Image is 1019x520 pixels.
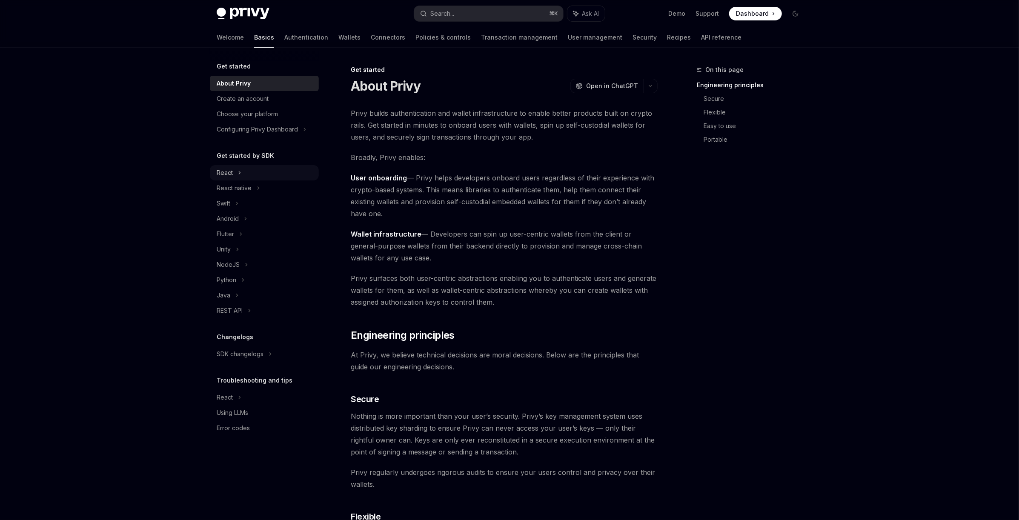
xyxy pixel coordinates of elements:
a: Portable [704,133,809,146]
div: Search... [430,9,454,19]
a: Dashboard [729,7,782,20]
span: Dashboard [736,9,769,18]
span: Privy surfaces both user-centric abstractions enabling you to authenticate users and generate wal... [351,272,658,308]
div: Error codes [217,423,250,433]
div: Swift [217,198,230,209]
a: User management [568,27,622,48]
a: Secure [704,92,809,106]
span: — Developers can spin up user-centric wallets from the client or general-purpose wallets from the... [351,228,658,264]
div: Configuring Privy Dashboard [217,124,298,134]
div: React [217,168,233,178]
a: Demo [668,9,685,18]
div: Python [217,275,236,285]
a: Engineering principles [697,78,809,92]
a: Transaction management [481,27,558,48]
div: SDK changelogs [217,349,263,359]
img: dark logo [217,8,269,20]
div: Flutter [217,229,234,239]
a: About Privy [210,76,319,91]
div: Android [217,214,239,224]
div: React [217,392,233,403]
span: Engineering principles [351,329,455,342]
a: Easy to use [704,119,809,133]
h5: Get started [217,61,251,71]
a: Recipes [667,27,691,48]
a: Support [696,9,719,18]
a: Policies & controls [415,27,471,48]
a: Error codes [210,420,319,436]
div: Create an account [217,94,269,104]
button: Toggle dark mode [789,7,802,20]
h1: About Privy [351,78,421,94]
div: About Privy [217,78,251,89]
a: Using LLMs [210,405,319,420]
a: API reference [701,27,741,48]
div: React native [217,183,252,193]
span: — Privy helps developers onboard users regardless of their experience with crypto-based systems. ... [351,172,658,220]
span: Broadly, Privy enables: [351,151,658,163]
strong: Wallet infrastructure [351,230,421,238]
div: Using LLMs [217,408,248,418]
span: On this page [705,65,744,75]
div: NodeJS [217,260,240,270]
a: Wallets [338,27,361,48]
a: Authentication [284,27,328,48]
div: Java [217,290,230,300]
div: Choose your platform [217,109,278,119]
span: ⌘ K [549,10,558,17]
a: Connectors [371,27,405,48]
button: Open in ChatGPT [570,79,643,93]
div: Unity [217,244,231,254]
span: Secure [351,393,379,405]
span: At Privy, we believe technical decisions are moral decisions. Below are the principles that guide... [351,349,658,373]
a: Create an account [210,91,319,106]
h5: Changelogs [217,332,253,342]
strong: User onboarding [351,174,407,182]
a: Security [633,27,657,48]
h5: Get started by SDK [217,151,274,161]
a: Flexible [704,106,809,119]
h5: Troubleshooting and tips [217,375,292,386]
div: Get started [351,66,658,74]
button: Ask AI [567,6,605,21]
span: Nothing is more important than your user’s security. Privy’s key management system uses distribut... [351,410,658,458]
span: Privy regularly undergoes rigorous audits to ensure your users control and privacy over their wal... [351,466,658,490]
a: Welcome [217,27,244,48]
a: Choose your platform [210,106,319,122]
span: Open in ChatGPT [586,82,638,90]
span: Ask AI [582,9,599,18]
button: Search...⌘K [414,6,563,21]
div: REST API [217,306,243,316]
span: Privy builds authentication and wallet infrastructure to enable better products built on crypto r... [351,107,658,143]
a: Basics [254,27,274,48]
